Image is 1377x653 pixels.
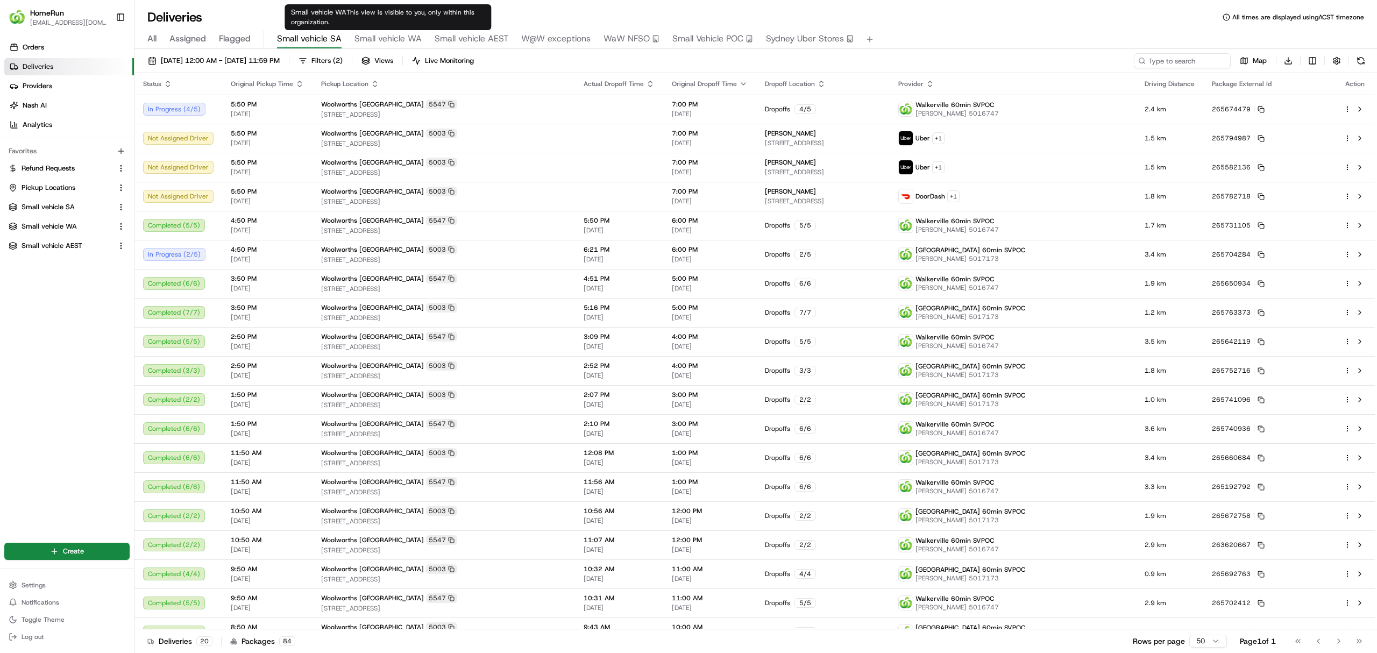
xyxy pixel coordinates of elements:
[672,216,748,225] span: 6:00 PM
[765,139,881,147] span: [STREET_ADDRESS]
[1134,53,1231,68] input: Type to search
[672,197,748,205] span: [DATE]
[76,267,130,275] a: Powered byPylon
[1212,192,1251,201] span: 265782718
[321,187,424,196] span: Woolworths [GEOGRAPHIC_DATA]
[1212,163,1265,172] button: 265582136
[1212,541,1265,549] button: 263620667
[794,250,816,259] div: 2 / 5
[435,32,508,45] span: Small vehicle AEST
[794,279,816,288] div: 6 / 6
[521,32,591,45] span: W@W exceptions
[231,391,304,399] span: 1:50 PM
[672,284,748,293] span: [DATE]
[426,158,457,167] div: 5003
[231,342,304,351] span: [DATE]
[11,140,72,149] div: Past conversations
[102,241,173,252] span: API Documentation
[1145,250,1195,259] span: 3.4 km
[947,190,960,202] button: +1
[4,218,130,235] button: Small vehicle WA
[147,9,202,26] h1: Deliveries
[22,164,75,173] span: Refund Requests
[11,186,28,203] img: Masood Aslam
[231,313,304,322] span: [DATE]
[22,197,30,205] img: 1736555255976-a54dd68f-1ca7-489b-9aae-adbdc363a1c4
[899,451,913,465] img: ww.png
[1212,570,1265,578] button: 265692763
[30,18,107,27] button: [EMAIL_ADDRESS][DOMAIN_NAME]
[147,32,157,45] span: All
[915,134,930,143] span: Uber
[4,116,134,133] a: Analytics
[407,53,479,68] button: Live Monitoring
[584,361,655,370] span: 2:52 PM
[672,255,748,264] span: [DATE]
[932,132,945,144] button: +1
[899,276,913,290] img: ww.png
[426,274,457,283] div: 5547
[23,120,52,130] span: Analytics
[321,303,424,312] span: Woolworths [GEOGRAPHIC_DATA]
[1212,541,1251,549] span: 263620667
[765,250,790,259] span: Dropoffs
[915,283,999,292] span: [PERSON_NAME] 5016747
[765,197,881,205] span: [STREET_ADDRESS]
[277,32,342,45] span: Small vehicle SA
[899,567,913,581] img: ww.png
[4,77,134,95] a: Providers
[22,183,75,193] span: Pickup Locations
[321,129,424,138] span: Woolworths [GEOGRAPHIC_DATA]
[167,138,196,151] button: See all
[899,218,913,232] img: ww.png
[294,53,347,68] button: Filters(2)
[1212,453,1251,462] span: 265660684
[231,187,304,196] span: 5:50 PM
[11,44,196,61] p: Welcome 👋
[672,100,748,109] span: 7:00 PM
[321,314,566,322] span: [STREET_ADDRESS]
[766,32,844,45] span: Sydney Uber Stores
[231,129,304,138] span: 5:50 PM
[89,167,93,176] span: •
[1145,308,1195,317] span: 1.2 km
[899,189,913,203] img: doordash_logo_v2.png
[1212,512,1265,520] button: 265672758
[765,308,790,317] span: Dropoffs
[915,225,999,234] span: [PERSON_NAME] 5016747
[584,216,655,225] span: 5:50 PM
[1212,599,1251,607] span: 265702412
[4,58,134,75] a: Deliveries
[374,56,393,66] span: Views
[899,247,913,261] img: ww.png
[87,237,177,256] a: 💻API Documentation
[4,4,111,30] button: HomeRunHomeRun[EMAIL_ADDRESS][DOMAIN_NAME]
[4,595,130,610] button: Notifications
[932,161,945,173] button: +1
[30,8,64,18] span: HomeRun
[321,216,424,225] span: Woolworths [GEOGRAPHIC_DATA]
[899,625,913,639] img: ww.png
[794,337,816,346] div: 5 / 5
[1145,80,1195,88] span: Driving Distance
[9,222,112,231] a: Small vehicle WA
[765,80,815,88] span: Dropoff Location
[95,167,117,176] span: [DATE]
[89,196,93,205] span: •
[672,371,748,380] span: [DATE]
[321,255,566,264] span: [STREET_ADDRESS]
[22,241,82,252] span: Knowledge Base
[1212,308,1251,317] span: 265763373
[1212,366,1265,375] button: 265752716
[1212,279,1265,288] button: 265650934
[4,39,134,56] a: Orders
[915,101,994,109] span: Walkerville 60min SVPOC
[584,371,655,380] span: [DATE]
[4,198,130,216] button: Small vehicle SA
[4,578,130,593] button: Settings
[1145,192,1195,201] span: 1.8 km
[48,114,148,123] div: We're available if you need us!
[899,364,913,378] img: ww.png
[794,104,816,114] div: 4 / 5
[426,332,457,342] div: 5547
